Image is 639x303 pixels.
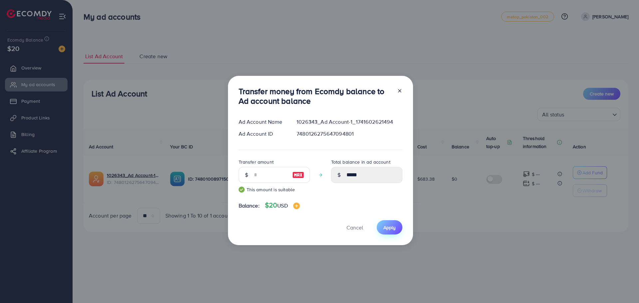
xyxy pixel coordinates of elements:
[291,130,407,138] div: 7480126275647094801
[239,202,260,210] span: Balance:
[233,130,292,138] div: Ad Account ID
[292,171,304,179] img: image
[233,118,292,126] div: Ad Account Name
[611,273,634,298] iframe: Chat
[293,203,300,209] img: image
[239,186,310,193] small: This amount is suitable
[239,86,392,106] h3: Transfer money from Ecomdy balance to Ad account balance
[239,187,245,193] img: guide
[383,224,396,231] span: Apply
[377,220,402,234] button: Apply
[239,159,274,165] label: Transfer amount
[331,159,390,165] label: Total balance in ad account
[346,224,363,231] span: Cancel
[338,220,371,234] button: Cancel
[265,201,300,210] h4: $20
[291,118,407,126] div: 1026343_Ad Account-1_1741602621494
[277,202,288,209] span: USD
